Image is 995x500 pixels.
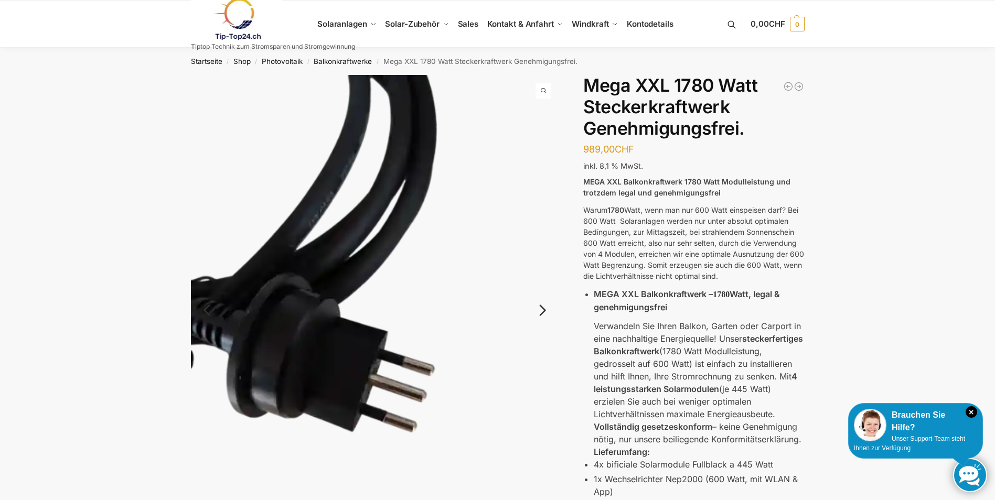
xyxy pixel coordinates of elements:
[854,409,977,434] div: Brauchen Sie Hilfe?
[487,19,554,29] span: Kontakt & Anfahrt
[627,19,673,29] span: Kontodetails
[559,75,927,464] img: Mega XXL 1780 Watt Steckerkraftwerk Genehmigungsfrei. 5
[583,75,804,139] h1: Mega XXL 1780 Watt Steckerkraftwerk Genehmigungsfrei.
[233,57,251,66] a: Shop
[594,458,804,471] p: 4x bificiale Solarmodule Fullblack a 445 Watt
[783,81,794,92] a: 7,2 KW Dachanlage zur Selbstmontage
[615,144,634,155] span: CHF
[262,57,303,66] a: Photovoltaik
[751,8,804,40] a: 0,00CHF 0
[607,205,624,214] strong: 1780
[794,81,804,92] a: Steckerkraftwerk 890 Watt mit verstellbaren Balkonhalterungen inkl. Lieferung
[583,177,790,197] strong: MEGA XXL Balkonkraftwerk 1780 Watt Modulleistung und trotzdem legal und genehmigungsfrei
[453,1,483,48] a: Sales
[317,19,367,29] span: Solaranlagen
[594,333,803,356] strong: steckerfertiges Balkonkraftwerk
[483,1,568,48] a: Kontakt & Anfahrt
[594,447,650,457] strong: Lieferumfang:
[854,409,886,441] img: Customer service
[191,57,222,66] a: Startseite
[623,1,678,48] a: Kontodetails
[854,435,965,452] span: Unser Support-Team steht Ihnen zur Verfügung
[713,290,730,299] strong: 1780
[594,420,804,445] p: – keine Genehmigung nötig, nur unsere beiliegende Konformitätserklärung.
[594,320,804,420] p: Verwandeln Sie Ihren Balkon, Garten oder Carport in eine nachhaltige Energiequelle! Unser (1780 W...
[572,19,608,29] span: Windkraft
[385,19,440,29] span: Solar-Zubehör
[222,58,233,66] span: /
[251,58,262,66] span: /
[594,371,797,394] strong: 4 leistungsstarken Solarmodulen
[790,17,805,31] span: 0
[568,1,623,48] a: Windkraft
[966,406,977,418] i: Schließen
[594,473,804,498] p: 1x Wechselrichter Nep2000 (600 Watt, mit WLAN & App)
[372,58,383,66] span: /
[769,19,785,29] span: CHF
[172,48,823,75] nav: Breadcrumb
[594,421,712,432] strong: Vollständig gesetzeskonform
[303,58,314,66] span: /
[314,57,372,66] a: Balkonkraftwerke
[751,19,785,29] span: 0,00
[381,1,453,48] a: Solar-Zubehör
[583,204,804,281] p: Warum Watt, wenn man nur 600 Watt einspeisen darf? Bei 600 Watt Solaranlagen werden nur unter abs...
[594,289,780,312] strong: MEGA XXL Balkonkraftwerk – Watt, legal & genehmigungsfrei
[458,19,479,29] span: Sales
[583,161,643,170] span: inkl. 8,1 % MwSt.
[191,44,355,50] p: Tiptop Technik zum Stromsparen und Stromgewinnung
[583,144,634,155] bdi: 989,00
